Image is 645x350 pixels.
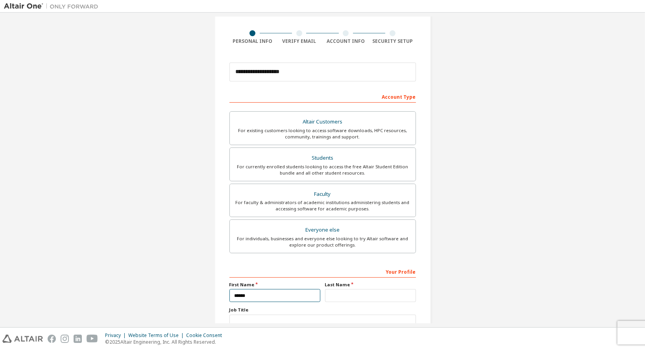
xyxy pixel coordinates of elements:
[235,127,411,140] div: For existing customers looking to access software downloads, HPC resources, community, trainings ...
[276,38,323,44] div: Verify Email
[323,38,370,44] div: Account Info
[48,335,56,343] img: facebook.svg
[229,282,320,288] label: First Name
[325,282,416,288] label: Last Name
[235,189,411,200] div: Faculty
[369,38,416,44] div: Security Setup
[229,265,416,278] div: Your Profile
[74,335,82,343] img: linkedin.svg
[87,335,98,343] img: youtube.svg
[4,2,102,10] img: Altair One
[229,90,416,103] div: Account Type
[235,236,411,248] div: For individuals, businesses and everyone else looking to try Altair software and explore our prod...
[2,335,43,343] img: altair_logo.svg
[235,199,411,212] div: For faculty & administrators of academic institutions administering students and accessing softwa...
[235,116,411,127] div: Altair Customers
[105,339,227,345] p: © 2025 Altair Engineering, Inc. All Rights Reserved.
[235,225,411,236] div: Everyone else
[235,164,411,176] div: For currently enrolled students looking to access the free Altair Student Edition bundle and all ...
[105,332,128,339] div: Privacy
[235,153,411,164] div: Students
[229,38,276,44] div: Personal Info
[186,332,227,339] div: Cookie Consent
[229,307,416,313] label: Job Title
[61,335,69,343] img: instagram.svg
[128,332,186,339] div: Website Terms of Use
